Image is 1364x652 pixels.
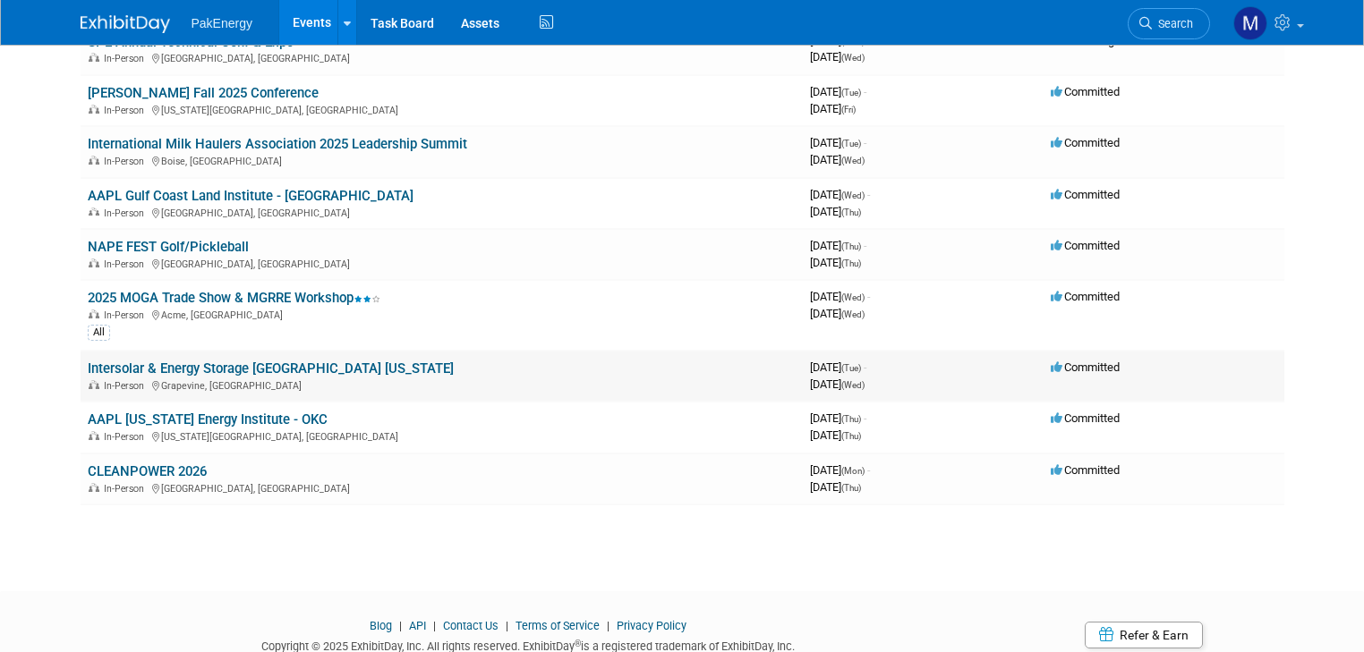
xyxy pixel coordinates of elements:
img: In-Person Event [89,309,99,318]
span: | [429,619,440,632]
span: Committed [1051,136,1120,149]
span: Committed [1051,463,1120,477]
a: NAPE FEST Golf/Pickleball [88,239,249,255]
a: [PERSON_NAME] Fall 2025 Conference [88,85,319,101]
span: [DATE] [810,360,866,374]
span: (Thu) [841,414,861,424]
span: [DATE] [810,290,870,303]
span: In-Person [104,53,149,64]
div: [US_STATE][GEOGRAPHIC_DATA], [GEOGRAPHIC_DATA] [88,102,796,116]
span: Search [1152,17,1193,30]
span: (Wed) [841,156,865,165]
a: 2025 MOGA Trade Show & MGRRE Workshop [88,290,380,306]
span: In-Person [104,105,149,116]
a: Contact Us [443,619,499,632]
div: Grapevine, [GEOGRAPHIC_DATA] [88,377,796,392]
span: [DATE] [810,480,861,494]
span: [DATE] [810,428,861,442]
span: Committed [1051,411,1120,425]
span: In-Person [104,380,149,392]
span: - [867,34,870,47]
span: (Thu) [841,431,861,441]
span: (Tue) [841,139,861,148]
span: In-Person [104,207,149,219]
span: In-Person [104,483,149,495]
div: [GEOGRAPHIC_DATA], [GEOGRAPHIC_DATA] [88,256,796,270]
span: (Wed) [841,309,865,319]
span: Committed [1051,290,1120,303]
span: (Tue) [841,363,861,373]
span: [DATE] [810,188,870,201]
span: - [867,188,870,201]
a: Blog [370,619,392,632]
div: All [88,325,110,341]
span: - [864,136,866,149]
span: (Tue) [841,88,861,97]
span: [DATE] [810,205,861,218]
div: [US_STATE][GEOGRAPHIC_DATA], [GEOGRAPHIC_DATA] [88,428,796,443]
span: PakEnergy [192,16,252,30]
span: (Wed) [841,380,865,390]
sup: ® [575,639,581,648]
span: [DATE] [810,102,856,115]
div: Boise, [GEOGRAPHIC_DATA] [88,153,796,167]
span: [DATE] [810,34,870,47]
span: Committed [1051,85,1120,98]
span: (Fri) [841,105,856,114]
span: - [864,411,866,425]
span: Not Going [1051,34,1114,47]
a: AAPL [US_STATE] Energy Institute - OKC [88,411,328,428]
div: [GEOGRAPHIC_DATA], [GEOGRAPHIC_DATA] [88,480,796,495]
span: Committed [1051,360,1120,374]
span: [DATE] [810,50,865,64]
span: [DATE] [810,411,866,425]
span: - [864,360,866,374]
img: In-Person Event [89,380,99,389]
span: (Mon) [841,466,865,476]
span: [DATE] [810,239,866,252]
span: (Wed) [841,292,865,302]
div: Acme, [GEOGRAPHIC_DATA] [88,307,796,321]
span: [DATE] [810,256,861,269]
a: International Milk Haulers Association 2025 Leadership Summit [88,136,467,152]
span: (Wed) [841,53,865,63]
span: | [501,619,513,632]
span: (Mon) [841,37,865,47]
a: Intersolar & Energy Storage [GEOGRAPHIC_DATA] [US_STATE] [88,360,454,377]
img: In-Person Event [89,431,99,440]
span: (Thu) [841,258,861,268]
img: In-Person Event [89,105,99,114]
img: In-Person Event [89,53,99,62]
span: [DATE] [810,136,866,149]
span: Committed [1051,239,1120,252]
span: (Thu) [841,483,861,493]
span: - [864,239,866,252]
span: [DATE] [810,153,865,166]
img: In-Person Event [89,483,99,492]
span: In-Person [104,156,149,167]
span: - [867,463,870,477]
a: API [409,619,426,632]
span: In-Person [104,431,149,443]
span: [DATE] [810,307,865,320]
span: - [864,85,866,98]
span: - [867,290,870,303]
img: Mary Walker [1233,6,1267,40]
span: [DATE] [810,377,865,391]
a: Search [1128,8,1210,39]
a: Terms of Service [516,619,600,632]
img: In-Person Event [89,207,99,216]
a: Privacy Policy [617,619,686,632]
a: AAPL Gulf Coast Land Institute - [GEOGRAPHIC_DATA] [88,188,413,204]
a: Refer & Earn [1085,622,1203,648]
a: CLEANPOWER 2026 [88,463,207,479]
span: | [602,619,614,632]
span: (Wed) [841,191,865,200]
span: (Thu) [841,241,861,251]
span: [DATE] [810,463,870,477]
span: | [395,619,406,632]
div: [GEOGRAPHIC_DATA], [GEOGRAPHIC_DATA] [88,205,796,219]
span: (Thu) [841,207,861,217]
span: In-Person [104,309,149,321]
div: [GEOGRAPHIC_DATA], [GEOGRAPHIC_DATA] [88,50,796,64]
